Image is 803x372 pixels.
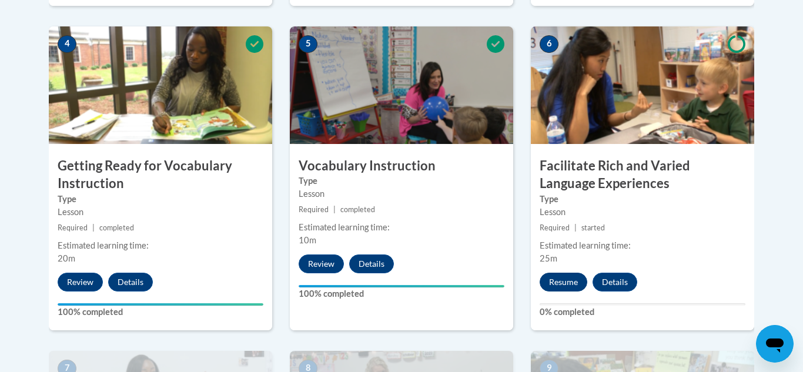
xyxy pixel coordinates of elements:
button: Details [593,273,637,291]
label: 100% completed [299,287,504,300]
h3: Vocabulary Instruction [290,157,513,175]
div: Your progress [299,285,504,287]
div: Lesson [58,206,263,219]
span: completed [340,205,375,214]
label: Type [540,193,745,206]
span: completed [99,223,134,232]
label: Type [58,193,263,206]
label: 100% completed [58,306,263,319]
button: Review [58,273,103,291]
label: 0% completed [540,306,745,319]
span: | [574,223,577,232]
span: 6 [540,35,558,53]
h3: Facilitate Rich and Varied Language Experiences [531,157,754,193]
iframe: Button to launch messaging window [756,325,794,363]
div: Lesson [540,206,745,219]
span: Required [540,223,570,232]
img: Course Image [531,26,754,144]
button: Details [349,254,394,273]
div: Lesson [299,187,504,200]
span: 5 [299,35,317,53]
h3: Getting Ready for Vocabulary Instruction [49,157,272,193]
span: 10m [299,235,316,245]
button: Resume [540,273,587,291]
span: 25m [540,253,557,263]
span: 4 [58,35,76,53]
div: Your progress [58,303,263,306]
span: Required [299,205,329,214]
button: Details [108,273,153,291]
span: | [333,205,336,214]
img: Course Image [290,26,513,144]
div: Estimated learning time: [540,239,745,252]
img: Course Image [49,26,272,144]
span: | [92,223,95,232]
label: Type [299,175,504,187]
span: 20m [58,253,75,263]
span: started [581,223,605,232]
button: Review [299,254,344,273]
div: Estimated learning time: [58,239,263,252]
span: Required [58,223,88,232]
div: Estimated learning time: [299,221,504,234]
